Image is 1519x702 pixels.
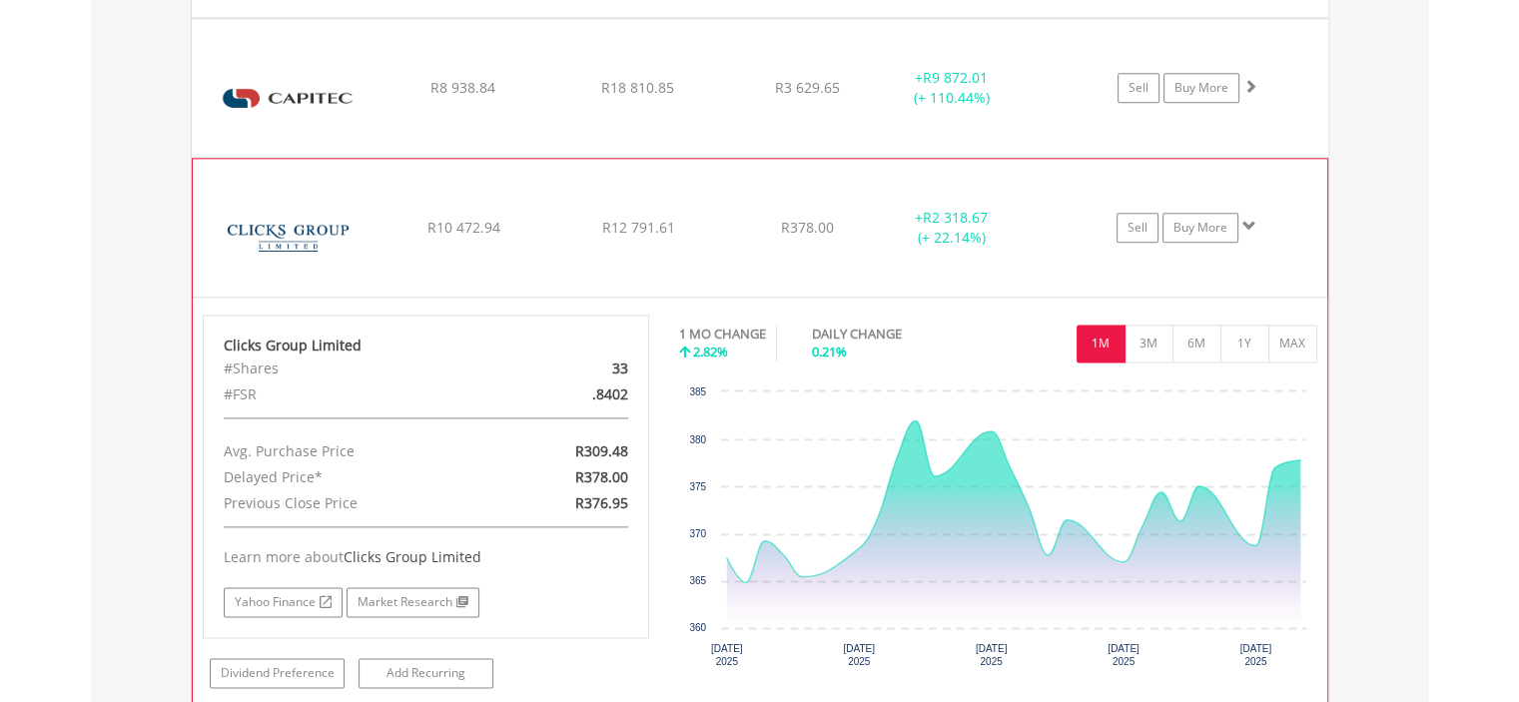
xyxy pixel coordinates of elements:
[689,622,706,633] text: 360
[812,325,972,344] div: DAILY CHANGE
[1268,325,1317,362] button: MAX
[876,208,1026,248] div: + (+ 22.14%)
[209,438,498,464] div: Avg. Purchase Price
[923,68,988,87] span: R9 872.01
[203,184,375,292] img: EQU.ZA.CLS.png
[877,68,1028,108] div: + (+ 110.44%)
[426,218,499,237] span: R10 472.94
[601,218,674,237] span: R12 791.61
[224,336,629,355] div: Clicks Group Limited
[430,78,495,97] span: R8 938.84
[1118,73,1159,103] a: Sell
[1220,325,1269,362] button: 1Y
[923,208,988,227] span: R2 318.67
[1125,325,1173,362] button: 3M
[1108,643,1139,667] text: [DATE] 2025
[347,587,479,617] a: Market Research
[575,441,628,460] span: R309.48
[1162,213,1238,243] a: Buy More
[1240,643,1272,667] text: [DATE] 2025
[976,643,1008,667] text: [DATE] 2025
[224,587,343,617] a: Yahoo Finance
[812,343,847,360] span: 0.21%
[601,78,674,97] span: R18 810.85
[689,575,706,586] text: 365
[575,467,628,486] span: R378.00
[689,528,706,539] text: 370
[843,643,875,667] text: [DATE] 2025
[209,464,498,490] div: Delayed Price*
[1163,73,1239,103] a: Buy More
[209,381,498,407] div: #FSR
[689,481,706,492] text: 375
[679,325,766,344] div: 1 MO CHANGE
[1172,325,1221,362] button: 6M
[711,643,743,667] text: [DATE] 2025
[1117,213,1158,243] a: Sell
[209,355,498,381] div: #Shares
[689,386,706,397] text: 385
[224,547,629,567] div: Learn more about
[1077,325,1126,362] button: 1M
[775,78,840,97] span: R3 629.65
[202,44,374,152] img: EQU.ZA.CPI.png
[210,658,345,688] a: Dividend Preference
[679,381,1317,681] div: Chart. Highcharts interactive chart.
[359,658,493,688] a: Add Recurring
[575,493,628,512] span: R376.95
[498,355,643,381] div: 33
[344,547,481,566] span: Clicks Group Limited
[781,218,834,237] span: R378.00
[679,381,1316,681] svg: Interactive chart
[693,343,728,360] span: 2.82%
[498,381,643,407] div: .8402
[209,490,498,516] div: Previous Close Price
[689,434,706,445] text: 380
